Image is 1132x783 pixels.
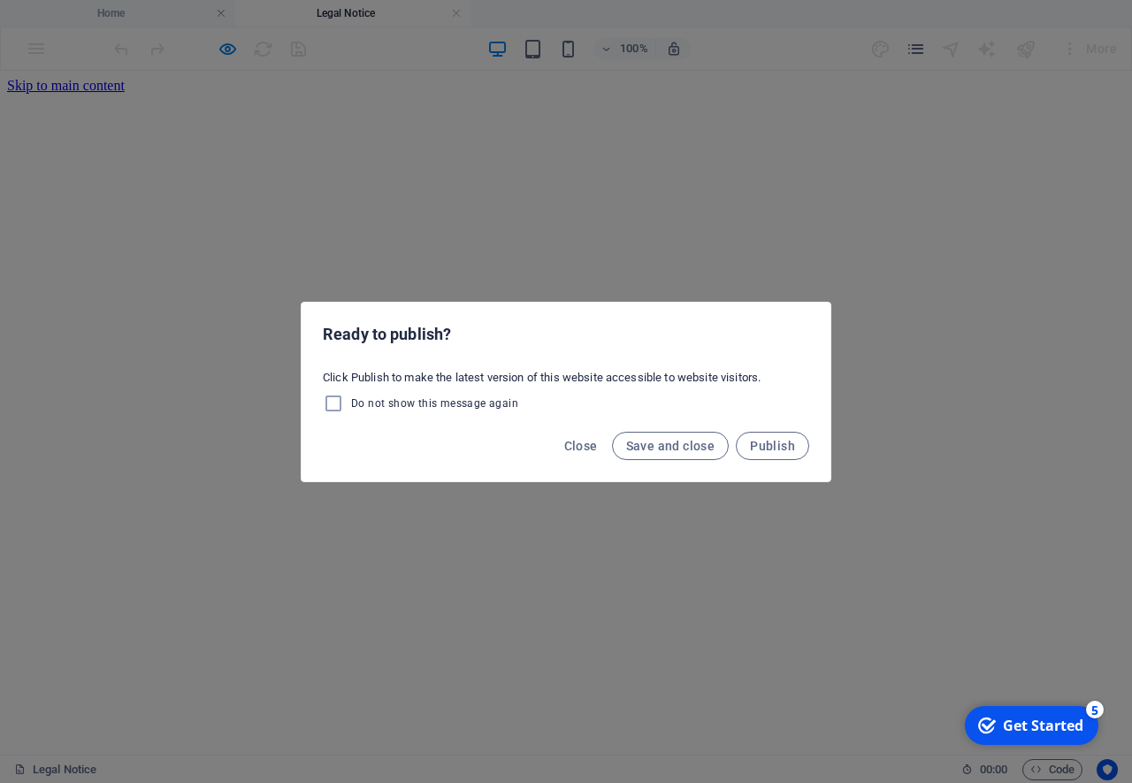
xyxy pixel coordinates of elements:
div: Get Started 5 items remaining, 0% complete [10,7,143,46]
button: Publish [736,432,809,460]
div: Get Started [48,17,128,36]
h2: Ready to publish? [323,324,809,345]
span: Publish [750,439,795,453]
div: Click Publish to make the latest version of this website accessible to website visitors. [302,363,830,421]
button: Save and close [612,432,730,460]
span: Do not show this message again [351,396,518,411]
span: Save and close [626,439,715,453]
span: Close [564,439,598,453]
button: Close [557,432,605,460]
a: Skip to main content [7,7,125,22]
div: 5 [131,2,149,19]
